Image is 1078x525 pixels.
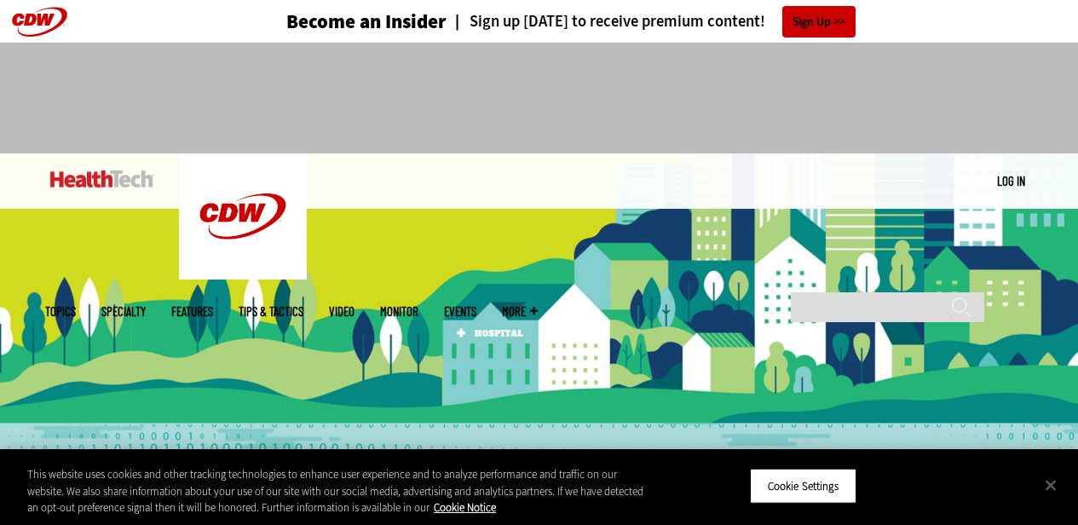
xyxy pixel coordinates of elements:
[222,12,447,32] a: Become an Insider
[101,305,146,318] span: Specialty
[447,14,765,30] a: Sign up [DATE] to receive premium content!
[179,266,307,284] a: CDW
[997,173,1025,188] a: Log in
[997,172,1025,190] div: User menu
[434,500,496,515] a: More information about your privacy
[444,305,476,318] a: Events
[179,153,307,280] img: Home
[750,468,856,504] button: Cookie Settings
[782,6,856,37] a: Sign Up
[286,12,447,32] h3: Become an Insider
[239,305,303,318] a: Tips & Tactics
[171,305,213,318] a: Features
[229,60,850,136] iframe: advertisement
[50,170,153,187] img: Home
[380,305,418,318] a: MonITor
[502,305,538,318] span: More
[45,305,76,318] span: Topics
[1032,466,1069,504] button: Close
[27,466,647,516] div: This website uses cookies and other tracking technologies to enhance user experience and to analy...
[329,305,355,318] a: Video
